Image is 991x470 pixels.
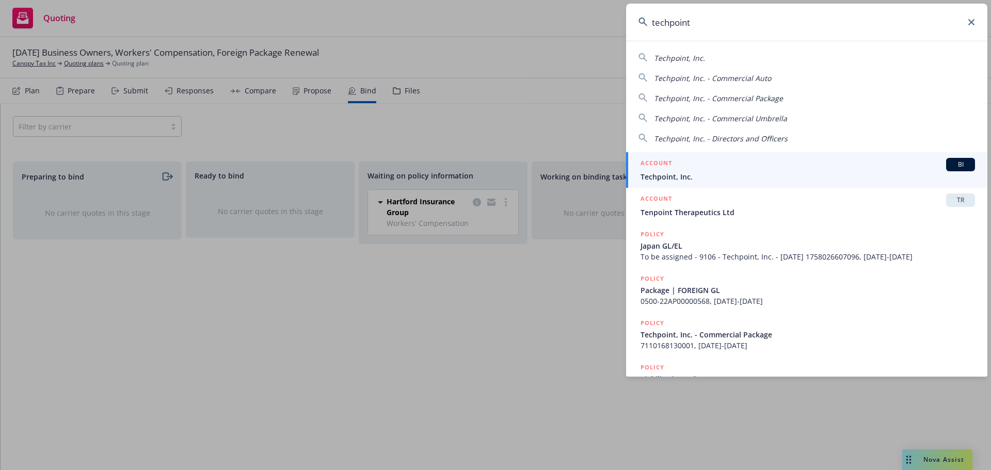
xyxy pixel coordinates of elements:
span: BI [950,160,971,169]
span: 0500-22AP00000568, [DATE]-[DATE] [641,296,975,306]
span: TR [950,196,971,205]
h5: POLICY [641,318,664,328]
span: Tenpoint Therapeutics Ltd [641,207,975,218]
h5: POLICY [641,362,664,372]
a: POLICYPackage | FOREIGN GL0500-22AP00000568, [DATE]-[DATE] [626,268,987,312]
span: Techpoint, Inc. [641,171,975,182]
a: ACCOUNTTRTenpoint Therapeutics Ltd [626,188,987,223]
h5: POLICY [641,273,664,284]
span: Techpoint, Inc. - Commercial Package [641,329,975,340]
span: To be assigned - 9106 - Techpoint, Inc. - [DATE] 1758026607096, [DATE]-[DATE] [641,251,975,262]
span: Liability | Local S Korea GL [641,374,975,384]
a: POLICYTechpoint, Inc. - Commercial Package7110168130001, [DATE]-[DATE] [626,312,987,356]
span: Techpoint, Inc. [654,53,705,63]
a: ACCOUNTBITechpoint, Inc. [626,152,987,188]
h5: ACCOUNT [641,158,672,170]
span: Techpoint, Inc. - Commercial Package [654,93,783,103]
a: POLICYJapan GL/ELTo be assigned - 9106 - Techpoint, Inc. - [DATE] 1758026607096, [DATE]-[DATE] [626,223,987,268]
input: Search... [626,4,987,41]
span: Package | FOREIGN GL [641,285,975,296]
h5: POLICY [641,229,664,239]
h5: ACCOUNT [641,193,672,206]
span: Techpoint, Inc. - Commercial Auto [654,73,771,83]
span: Japan GL/EL [641,240,975,251]
a: POLICYLiability | Local S Korea GL [626,356,987,401]
span: 7110168130001, [DATE]-[DATE] [641,340,975,351]
span: Techpoint, Inc. - Commercial Umbrella [654,114,787,123]
span: Techpoint, Inc. - Directors and Officers [654,134,788,143]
